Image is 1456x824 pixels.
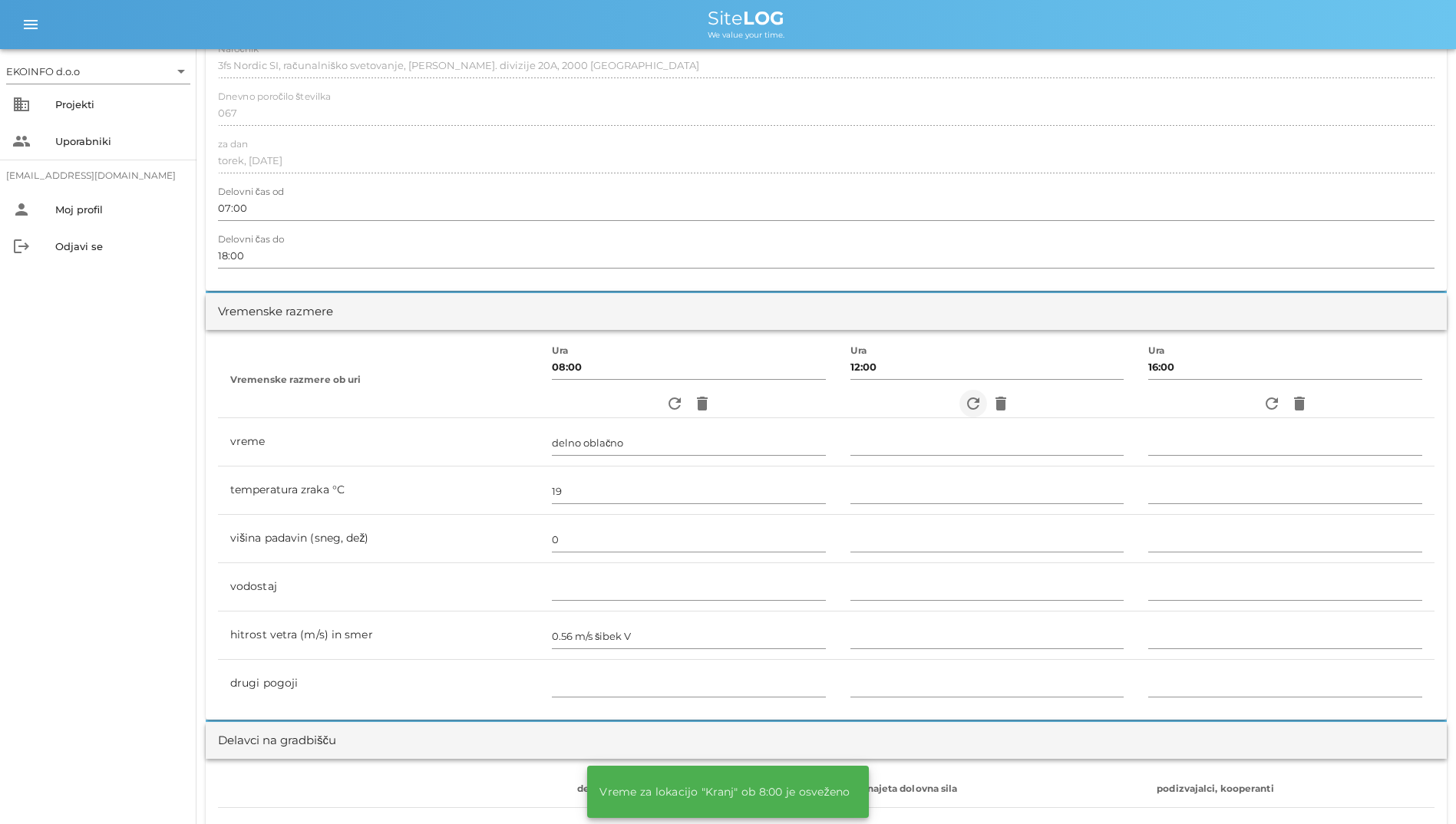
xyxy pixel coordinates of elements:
i: delete [992,394,1010,413]
div: Vreme za lokacijo "Kranj" ob 8:00 je osveženo [587,773,862,810]
i: delete [1290,394,1309,413]
td: temperatura zraka °C [218,466,540,515]
th: najeta dolovna sila [855,771,1145,808]
label: Delovni čas do [218,234,284,246]
i: logout [12,237,31,255]
div: Vremenske razmere [218,303,333,321]
i: business [12,95,31,114]
span: Site [708,7,784,29]
iframe: Chat Widget [1236,658,1456,824]
td: drugi pogoji [218,660,540,707]
div: Uporabniki [55,135,184,147]
i: menu [21,15,40,34]
i: person [12,200,31,219]
i: refresh [1263,394,1281,413]
td: hitrost vetra (m/s) in smer [218,611,540,660]
td: višina padavin (sneg, dež) [218,515,540,563]
label: Ura [1148,345,1165,357]
label: Dnevno poročilo številka [218,91,331,103]
span: We value your time. [708,30,784,40]
i: arrow_drop_down [172,62,190,81]
label: Naročnik [218,44,259,55]
div: Pripomoček za klepet [1236,658,1456,824]
th: podizvajalci, kooperanti [1144,771,1435,808]
i: people [12,132,31,150]
td: vreme [218,418,540,466]
i: delete [693,394,711,413]
label: Delovni čas od [218,186,284,198]
div: Projekti [55,98,184,110]
div: Delavci na gradbišču [218,732,336,750]
th: delovna sila izvajalca [565,771,855,808]
div: EKOINFO d.o.o [6,59,190,84]
label: Ura [552,345,569,357]
label: za dan [218,139,248,150]
div: Odjavi se [55,240,184,252]
b: LOG [743,7,784,29]
div: EKOINFO d.o.o [6,64,80,78]
div: Moj profil [55,203,184,216]
i: refresh [665,394,684,413]
th: Vremenske razmere ob uri [218,342,540,418]
label: Ura [850,345,867,357]
td: vodostaj [218,563,540,611]
i: refresh [964,394,982,413]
